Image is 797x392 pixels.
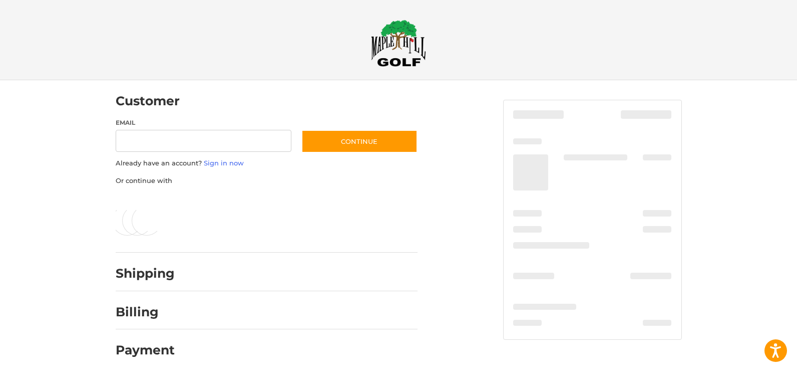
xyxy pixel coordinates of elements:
h2: Payment [116,342,175,358]
h2: Customer [116,93,180,109]
h2: Shipping [116,266,175,281]
p: Already have an account? [116,158,418,168]
label: Email [116,118,292,127]
a: Sign in now [204,159,244,167]
img: Maple Hill Golf [371,20,426,67]
button: Continue [301,130,418,153]
p: Or continue with [116,176,418,186]
h2: Billing [116,304,174,320]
